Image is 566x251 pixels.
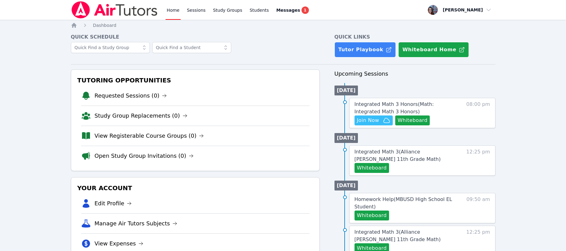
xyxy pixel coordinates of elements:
[71,42,150,53] input: Quick Find a Study Group
[93,23,117,28] span: Dashboard
[71,33,320,41] h4: Quick Schedule
[355,149,441,162] span: Integrated Math 3 ( Alliance [PERSON_NAME] 11th Grade Math )
[334,33,495,41] h4: Quick Links
[71,1,158,19] img: Air Tutors
[355,163,389,173] button: Whiteboard
[355,196,456,211] a: Homework Help(MBUSD High School EL Student)
[93,22,117,28] a: Dashboard
[466,196,490,220] span: 09:50 am
[466,101,490,125] span: 08:00 pm
[466,148,490,173] span: 12:25 pm
[95,199,132,208] a: Edit Profile
[355,148,456,163] a: Integrated Math 3(Alliance [PERSON_NAME] 11th Grade Math)
[355,229,441,242] span: Integrated Math 3 ( Alliance [PERSON_NAME] 11th Grade Math )
[395,115,430,125] button: Whiteboard
[95,219,178,228] a: Manage Air Tutors Subjects
[355,211,389,220] button: Whiteboard
[95,132,204,140] a: View Registerable Course Groups (0)
[357,117,379,124] span: Join Now
[276,7,300,13] span: Messages
[334,42,396,57] a: Tutor Playbook
[355,101,456,115] a: Integrated Math 3 Honors(Math: Integrated Math 3 Honors)
[71,22,495,28] nav: Breadcrumb
[301,6,309,14] span: 1
[152,42,231,53] input: Quick Find a Student
[398,42,469,57] button: Whiteboard Home
[76,182,314,194] h3: Your Account
[334,181,358,190] li: [DATE]
[355,115,393,125] button: Join Now
[95,111,187,120] a: Study Group Replacements (0)
[95,239,143,248] a: View Expenses
[355,196,452,210] span: Homework Help ( MBUSD High School EL Student )
[334,133,358,143] li: [DATE]
[76,75,314,86] h3: Tutoring Opportunities
[334,69,495,78] h3: Upcoming Sessions
[355,228,456,243] a: Integrated Math 3(Alliance [PERSON_NAME] 11th Grade Math)
[355,101,434,115] span: Integrated Math 3 Honors ( Math: Integrated Math 3 Honors )
[95,152,194,160] a: Open Study Group Invitations (0)
[95,91,167,100] a: Requested Sessions (0)
[334,86,358,95] li: [DATE]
